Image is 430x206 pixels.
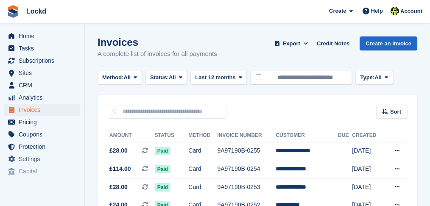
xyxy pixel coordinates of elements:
[188,160,217,178] td: Card
[217,142,276,160] td: 9A97190B-0255
[4,165,80,177] a: menu
[98,49,217,59] p: A complete list of invoices for all payments
[188,142,217,160] td: Card
[188,178,217,196] td: Card
[19,104,70,116] span: Invoices
[150,73,169,82] span: Status:
[155,147,170,155] span: Paid
[4,30,80,42] a: menu
[4,128,80,140] a: menu
[4,42,80,54] a: menu
[195,73,235,82] span: Last 12 months
[276,129,338,142] th: Customer
[19,153,70,165] span: Settings
[102,73,124,82] span: Method:
[19,55,70,67] span: Subscriptions
[155,165,170,173] span: Paid
[19,67,70,79] span: Sites
[19,92,70,103] span: Analytics
[371,7,383,15] span: Help
[155,183,170,192] span: Paid
[190,71,247,85] button: Last 12 months
[98,71,142,85] button: Method: All
[19,42,70,54] span: Tasks
[4,116,80,128] a: menu
[4,92,80,103] a: menu
[4,141,80,153] a: menu
[108,129,155,142] th: Amount
[4,79,80,91] a: menu
[109,146,128,155] span: £28.00
[329,7,346,15] span: Create
[4,55,80,67] a: menu
[23,4,50,18] a: Lockd
[217,178,276,196] td: 9A97190B-0253
[400,7,422,16] span: Account
[8,184,84,193] span: Storefront
[283,39,300,48] span: Export
[4,153,80,165] a: menu
[19,79,70,91] span: CRM
[273,36,310,50] button: Export
[4,104,80,116] a: menu
[390,108,401,116] span: Sort
[169,73,176,82] span: All
[374,73,382,82] span: All
[155,129,188,142] th: Status
[217,160,276,178] td: 9A97190B-0254
[217,129,276,142] th: Invoice Number
[352,142,384,160] td: [DATE]
[188,129,217,142] th: Method
[352,160,384,178] td: [DATE]
[19,141,70,153] span: Protection
[391,7,399,15] img: Jamie Budding
[355,71,393,85] button: Type: All
[360,36,417,50] a: Create an Invoice
[98,36,217,48] h1: Invoices
[313,36,353,50] a: Credit Notes
[19,128,70,140] span: Coupons
[352,129,384,142] th: Created
[109,183,128,192] span: £28.00
[19,30,70,42] span: Home
[109,164,131,173] span: £114.00
[4,67,80,79] a: menu
[19,116,70,128] span: Pricing
[352,178,384,196] td: [DATE]
[19,165,70,177] span: Capital
[338,129,352,142] th: Due
[145,71,187,85] button: Status: All
[360,73,374,82] span: Type:
[7,5,20,18] img: stora-icon-8386f47178a22dfd0bd8f6a31ec36ba5ce8667c1dd55bd0f319d3a0aa187defe.svg
[124,73,131,82] span: All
